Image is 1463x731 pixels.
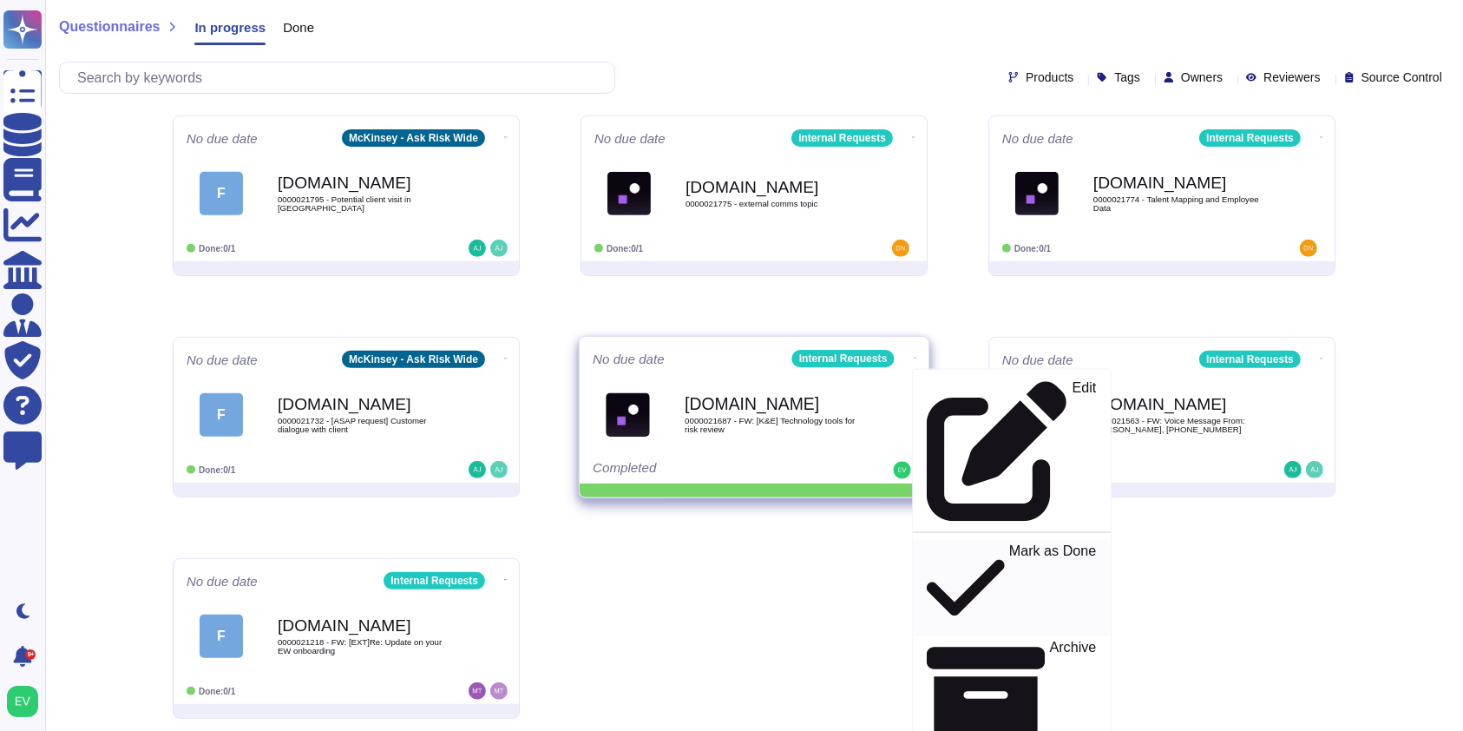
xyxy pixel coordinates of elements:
[283,21,314,34] span: Done
[686,200,859,208] span: 0000021775 - external comms topic
[469,461,486,478] img: user
[200,393,243,437] div: F
[1114,71,1140,83] span: Tags
[685,417,860,433] span: 0000021687 - FW: [K&E] Technology tools for risk review
[490,682,508,700] img: user
[593,462,808,479] div: Completed
[1300,240,1317,257] img: user
[1073,381,1097,522] p: Edit
[1199,351,1301,368] div: Internal Requests
[685,396,860,412] b: [DOMAIN_NAME]
[1002,353,1073,366] span: No due date
[1263,71,1320,83] span: Reviewers
[469,682,486,700] img: user
[1284,461,1302,478] img: user
[194,21,266,34] span: In progress
[69,63,614,93] input: Search by keywords
[1093,417,1267,433] span: 0000021563 - FW: Voice Message From: [PERSON_NAME], [PHONE_NUMBER]
[593,352,665,365] span: No due date
[278,195,451,212] span: 0000021795 - Potential client visit in [GEOGRAPHIC_DATA]
[469,240,486,257] img: user
[1093,396,1267,412] b: [DOMAIN_NAME]
[490,461,508,478] img: user
[913,377,1111,525] a: Edit
[1306,461,1323,478] img: user
[607,172,651,215] img: Logo
[199,465,235,475] span: Done: 0/1
[278,638,451,655] span: 0000021218 - FW: [EXT]Re: Update on your EW onboarding
[1093,195,1267,212] span: 0000021774 - Talent Mapping and Employee Data
[384,572,485,589] div: Internal Requests
[200,172,243,215] div: F
[1015,172,1059,215] img: Logo
[1361,71,1442,83] span: Source Control
[607,244,643,254] span: Done: 0/1
[278,617,451,634] b: [DOMAIN_NAME]
[25,649,36,660] div: 9+
[199,244,235,254] span: Done: 0/1
[892,240,909,257] img: user
[1009,544,1097,633] p: Mark as Done
[894,462,911,479] img: user
[1002,132,1073,145] span: No due date
[187,575,258,588] span: No due date
[59,20,160,34] span: Questionnaires
[490,240,508,257] img: user
[913,540,1111,636] a: Mark as Done
[792,350,895,367] div: Internal Requests
[1093,175,1267,191] b: [DOMAIN_NAME]
[278,417,451,433] span: 0000021732 - [ASAP request] Customer dialogue with client
[187,132,258,145] span: No due date
[187,353,258,366] span: No due date
[686,179,859,195] b: [DOMAIN_NAME]
[278,175,451,191] b: [DOMAIN_NAME]
[200,615,243,658] div: F
[1199,129,1301,147] div: Internal Requests
[278,396,451,412] b: [DOMAIN_NAME]
[1181,71,1223,83] span: Owners
[342,351,485,368] div: McKinsey - Ask Risk Wide
[3,682,50,721] button: user
[594,132,666,145] span: No due date
[606,392,650,437] img: Logo
[1014,244,1051,254] span: Done: 0/1
[199,687,235,696] span: Done: 0/1
[1026,71,1073,83] span: Products
[342,129,485,147] div: McKinsey - Ask Risk Wide
[7,686,38,717] img: user
[791,129,893,147] div: Internal Requests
